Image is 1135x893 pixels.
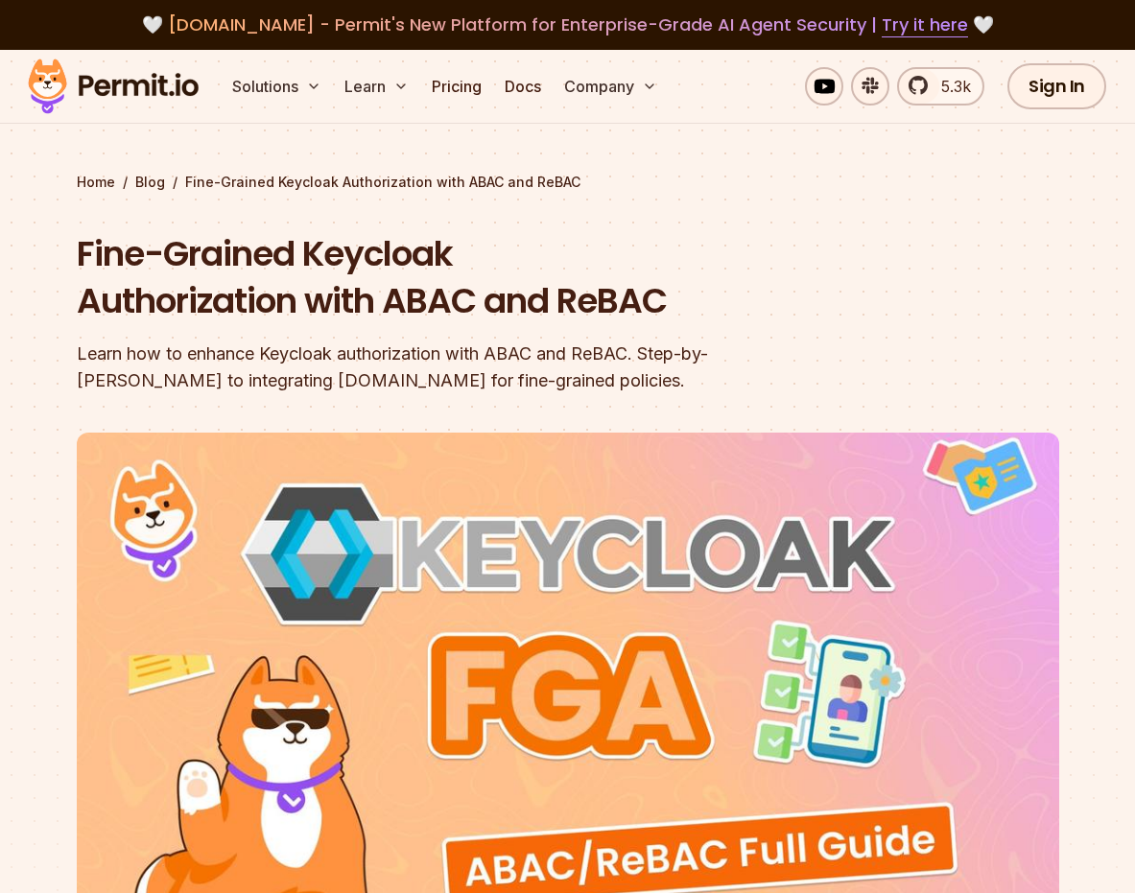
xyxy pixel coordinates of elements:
a: Home [77,173,115,192]
img: Permit logo [19,54,207,119]
div: 🤍 🤍 [46,12,1089,38]
div: Learn how to enhance Keycloak authorization with ABAC and ReBAC. Step-by-[PERSON_NAME] to integra... [77,341,814,394]
a: Try it here [882,12,968,37]
button: Company [556,67,665,106]
button: Solutions [225,67,329,106]
span: [DOMAIN_NAME] - Permit's New Platform for Enterprise-Grade AI Agent Security | [168,12,968,36]
a: Docs [497,67,549,106]
a: Sign In [1007,63,1106,109]
a: 5.3k [897,67,984,106]
div: / / [77,173,1059,192]
a: Blog [135,173,165,192]
span: 5.3k [930,75,971,98]
a: Pricing [424,67,489,106]
h1: Fine-Grained Keycloak Authorization with ABAC and ReBAC [77,230,814,325]
button: Learn [337,67,416,106]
